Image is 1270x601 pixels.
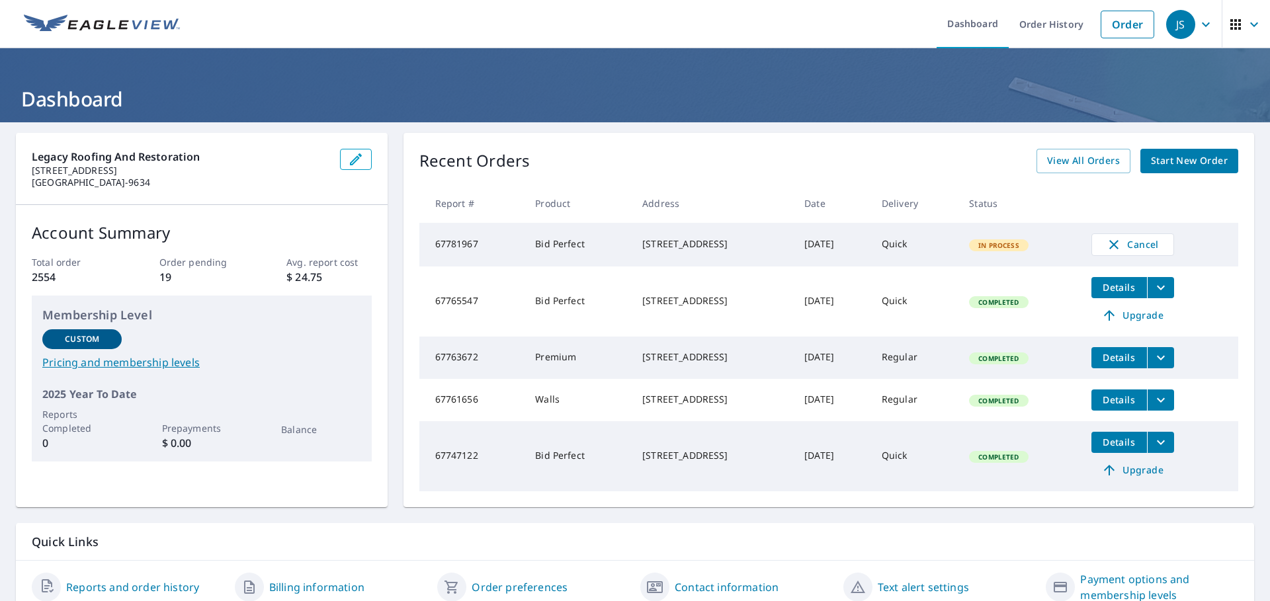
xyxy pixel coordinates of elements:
[675,579,779,595] a: Contact information
[1151,153,1228,169] span: Start New Order
[42,407,122,435] p: Reports Completed
[32,255,116,269] p: Total order
[1099,462,1166,478] span: Upgrade
[32,534,1238,550] p: Quick Links
[1099,436,1139,448] span: Details
[1091,347,1147,368] button: detailsBtn-67763672
[1101,11,1154,38] a: Order
[32,149,329,165] p: Legacy Roofing and Restoration
[419,337,525,379] td: 67763672
[871,379,958,421] td: Regular
[419,421,525,491] td: 67747122
[794,337,871,379] td: [DATE]
[1047,153,1120,169] span: View All Orders
[642,294,783,307] div: [STREET_ADDRESS]
[66,579,199,595] a: Reports and order history
[1091,460,1174,481] a: Upgrade
[1091,305,1174,326] a: Upgrade
[1105,237,1160,253] span: Cancel
[32,221,372,245] p: Account Summary
[970,452,1027,461] span: Completed
[871,266,958,337] td: Quick
[1147,277,1174,298] button: filesDropdownBtn-67765547
[472,579,568,595] a: Order preferences
[871,184,958,223] th: Delivery
[794,266,871,337] td: [DATE]
[642,350,783,364] div: [STREET_ADDRESS]
[42,306,361,324] p: Membership Level
[42,354,361,370] a: Pricing and membership levels
[16,85,1254,112] h1: Dashboard
[632,184,794,223] th: Address
[1099,351,1139,364] span: Details
[286,269,371,285] p: $ 24.75
[162,421,241,435] p: Prepayments
[871,337,958,379] td: Regular
[1037,149,1130,173] a: View All Orders
[1099,307,1166,323] span: Upgrade
[65,333,99,345] p: Custom
[1166,10,1195,39] div: JS
[419,149,530,173] p: Recent Orders
[419,223,525,266] td: 67781967
[419,379,525,421] td: 67761656
[1099,393,1139,406] span: Details
[24,15,180,34] img: EV Logo
[42,386,361,402] p: 2025 Year To Date
[525,223,632,266] td: Bid Perfect
[970,241,1027,250] span: In Process
[286,255,371,269] p: Avg. report cost
[32,165,329,177] p: [STREET_ADDRESS]
[970,354,1027,363] span: Completed
[878,579,969,595] a: Text alert settings
[1147,389,1174,411] button: filesDropdownBtn-67761656
[794,223,871,266] td: [DATE]
[525,379,632,421] td: Walls
[159,269,244,285] p: 19
[32,177,329,188] p: [GEOGRAPHIC_DATA]-9634
[794,184,871,223] th: Date
[419,184,525,223] th: Report #
[159,255,244,269] p: Order pending
[1147,432,1174,453] button: filesDropdownBtn-67747122
[970,298,1027,307] span: Completed
[269,579,364,595] a: Billing information
[42,435,122,451] p: 0
[794,379,871,421] td: [DATE]
[1147,347,1174,368] button: filesDropdownBtn-67763672
[1140,149,1238,173] a: Start New Order
[281,422,360,436] p: Balance
[525,184,632,223] th: Product
[1091,277,1147,298] button: detailsBtn-67765547
[162,435,241,451] p: $ 0.00
[642,393,783,406] div: [STREET_ADDRESS]
[871,223,958,266] td: Quick
[1091,389,1147,411] button: detailsBtn-67761656
[419,266,525,337] td: 67765547
[525,421,632,491] td: Bid Perfect
[958,184,1080,223] th: Status
[1091,432,1147,453] button: detailsBtn-67747122
[642,237,783,251] div: [STREET_ADDRESS]
[642,449,783,462] div: [STREET_ADDRESS]
[970,396,1027,405] span: Completed
[525,266,632,337] td: Bid Perfect
[1099,281,1139,294] span: Details
[525,337,632,379] td: Premium
[794,421,871,491] td: [DATE]
[1091,233,1174,256] button: Cancel
[32,269,116,285] p: 2554
[871,421,958,491] td: Quick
